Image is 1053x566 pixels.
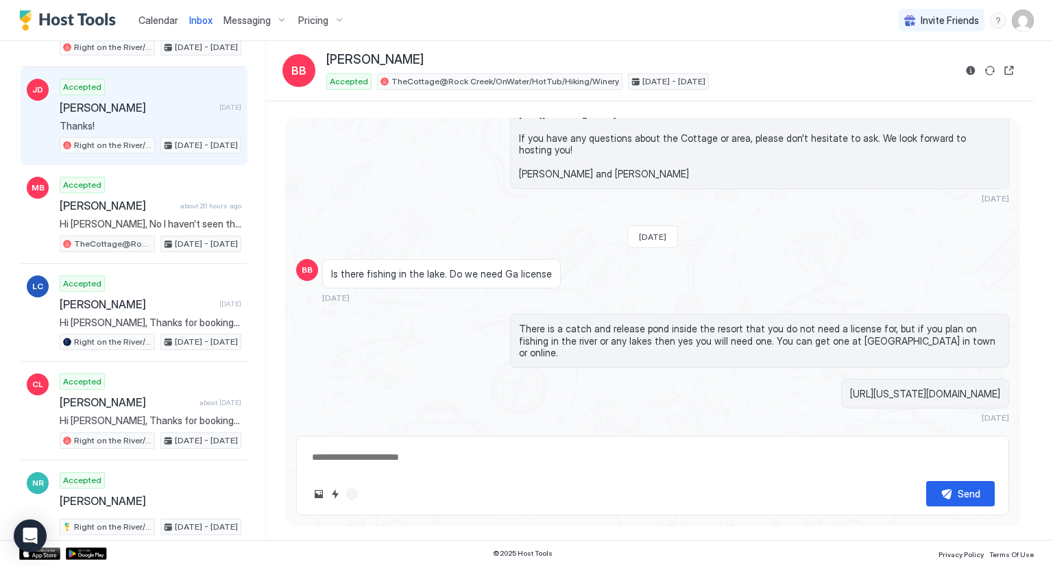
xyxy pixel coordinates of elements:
span: [DATE] - [DATE] [642,75,705,88]
span: Accepted [63,81,101,93]
span: about 20 hours ago [180,201,241,210]
span: Accepted [63,179,101,191]
span: [DATE] [982,193,1009,204]
button: Quick reply [327,486,343,502]
span: © 2025 Host Tools [493,549,553,558]
a: App Store [19,547,60,560]
span: Right on the River/Hot Tub/Near [GEOGRAPHIC_DATA]/[GEOGRAPHIC_DATA] [74,336,152,348]
span: LC [32,280,43,293]
span: [PERSON_NAME] [60,395,194,409]
span: [DATE] - [DATE] [175,521,238,533]
span: Hi [PERSON_NAME], Thanks for booking our cabin, Right on the River! I’ll send you everything you ... [60,415,241,427]
span: Pricing [298,14,328,27]
span: NR [32,477,44,489]
a: Privacy Policy [939,546,984,561]
span: [PERSON_NAME] [60,494,236,508]
span: Right on the River/Hot Tub/Near [GEOGRAPHIC_DATA]/[GEOGRAPHIC_DATA] [74,139,152,151]
button: Send [926,481,995,506]
a: Terms Of Use [989,546,1034,561]
span: MB [32,182,45,194]
button: Sync reservation [982,62,998,79]
span: [DATE] - [DATE] [175,139,238,151]
span: [DATE] - [DATE] [175,238,238,250]
a: Google Play Store [66,547,107,560]
span: Invite Friends [921,14,979,27]
span: Right on the River/Hot Tub/Near [GEOGRAPHIC_DATA]/[GEOGRAPHIC_DATA] [74,521,152,533]
span: [DATE] - [DATE] [175,434,238,447]
div: Open Intercom Messenger [14,519,47,552]
span: about [DATE] [199,398,241,407]
button: Open reservation [1001,62,1017,79]
span: Accepted [63,474,101,487]
span: [PERSON_NAME] [60,199,175,212]
span: [DATE] - [DATE] [175,41,238,53]
span: [PERSON_NAME] [60,101,214,114]
span: Thanks! [60,120,241,132]
span: JD [32,84,43,96]
span: There is a catch and release pond inside the resort that you do not need a license for, but if yo... [519,323,1000,359]
span: TheCottage@Rock Creek/OnWater/HotTub/Hiking/Winery [391,75,619,88]
span: Accepted [63,278,101,290]
span: Right on the River/Hot Tub/Near [GEOGRAPHIC_DATA]/[GEOGRAPHIC_DATA] [74,434,152,447]
span: [DATE] [982,413,1009,423]
span: [PERSON_NAME] [60,297,214,311]
span: CL [32,378,43,391]
span: [DATE] [219,299,241,308]
a: Calendar [138,13,178,27]
div: User profile [1012,10,1034,32]
span: [DATE] [322,293,350,303]
div: Send [958,487,980,501]
span: Inbox [189,14,213,26]
span: [DATE] - [DATE] [175,336,238,348]
span: [URL][US_STATE][DOMAIN_NAME] [850,388,1000,400]
span: Hi [PERSON_NAME], Thanks for booking our cabin, Right on the River! I’ll send you everything you ... [60,317,241,329]
span: Accepted [330,75,368,88]
span: BB [302,264,313,276]
span: [PERSON_NAME] [326,52,424,68]
button: Reservation information [963,62,979,79]
span: Hi [PERSON_NAME], No I haven’t seen that come through yet. Thanks, [PERSON_NAME] [60,218,241,230]
span: Privacy Policy [939,550,984,558]
div: menu [990,12,1006,29]
button: Upload image [311,486,327,502]
span: Messaging [223,14,271,27]
span: Is there fishing in the lake. Do we need Ga license [331,268,552,280]
span: [DATE] [639,232,666,242]
span: Calendar [138,14,178,26]
span: BB [291,62,306,79]
span: Right on the River/Hot Tub/Near [GEOGRAPHIC_DATA]/[GEOGRAPHIC_DATA] [74,41,152,53]
span: Terms Of Use [989,550,1034,558]
span: TheCottage@Rock Creek/OnWater/HotTub/Hiking/Winery [74,238,152,250]
span: Accepted [63,376,101,388]
a: Inbox [189,13,213,27]
a: Host Tools Logo [19,10,122,31]
span: [DATE] [219,103,241,112]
